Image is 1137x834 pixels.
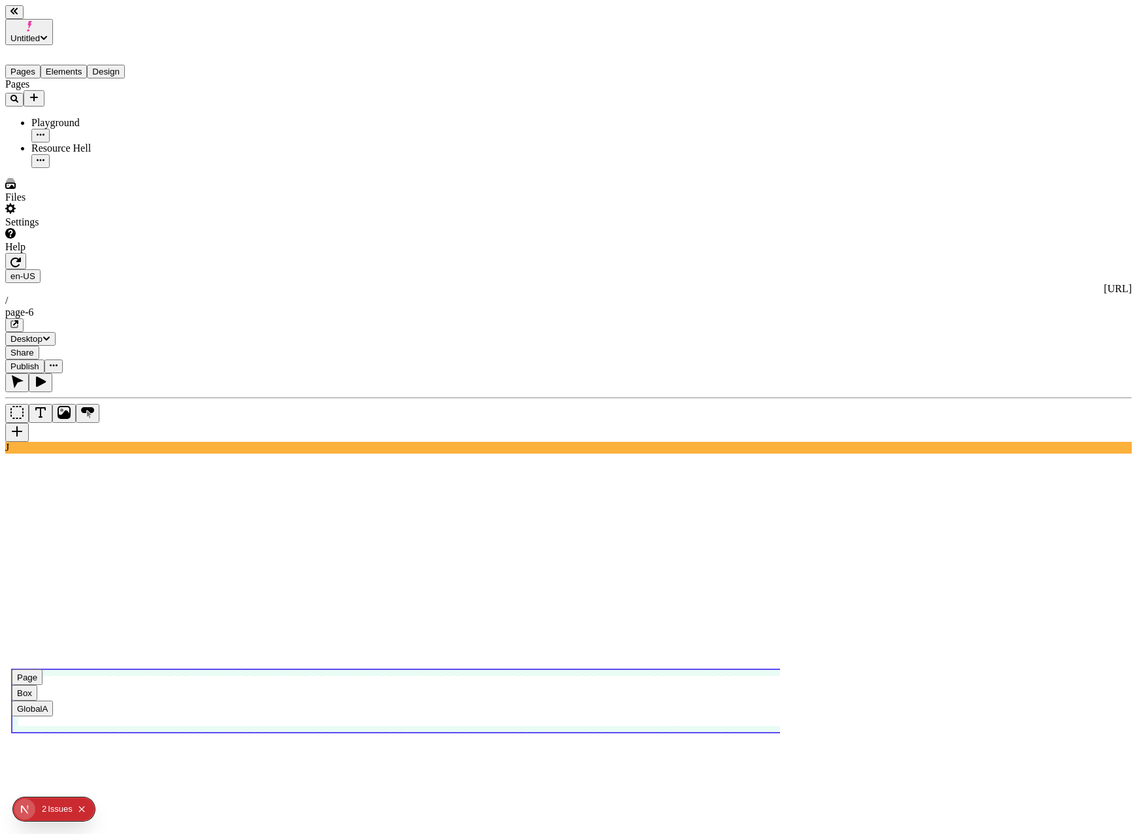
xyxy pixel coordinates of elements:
[5,65,41,78] button: Pages
[29,404,52,423] button: Text
[5,346,39,359] button: Share
[5,269,41,283] button: Open locale picker
[76,404,99,423] button: Button
[10,361,39,371] span: Publish
[5,19,53,45] button: Untitled
[10,271,35,281] span: en-US
[17,673,37,682] div: Page
[87,65,125,78] button: Design
[5,295,1132,307] div: /
[5,10,191,22] p: Cookie Test Route
[31,117,162,129] div: Playground
[52,404,76,423] button: Image
[12,701,53,716] button: GlobalA
[10,348,34,358] span: Share
[12,685,37,701] button: Box
[5,216,162,228] div: Settings
[5,404,29,423] button: Box
[17,688,32,698] div: Box
[12,669,42,685] button: Page
[17,704,48,714] div: GlobalA
[10,334,42,344] span: Desktop
[5,332,56,346] button: Desktop
[24,90,44,107] button: Add new
[5,359,44,373] button: Publish
[5,78,162,90] div: Pages
[5,192,162,203] div: Files
[5,241,162,253] div: Help
[31,142,162,154] div: Resource Hell
[10,33,40,43] span: Untitled
[5,307,1132,318] div: page-6
[5,442,1132,454] div: J
[41,65,88,78] button: Elements
[5,283,1132,295] div: [URL]
[5,454,1132,552] iframe: The editor's rendered HTML document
